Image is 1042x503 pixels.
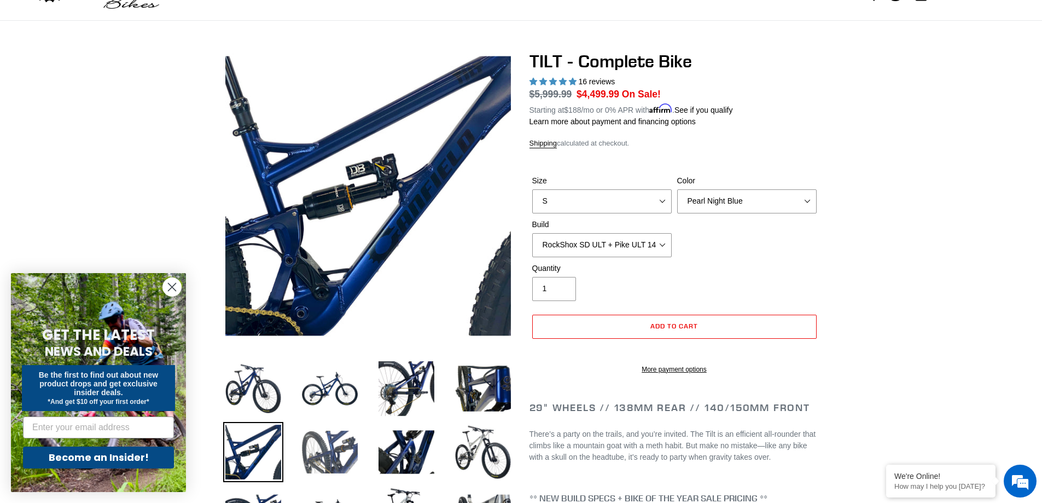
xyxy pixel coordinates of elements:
[529,138,819,149] div: calculated at checkout.
[529,77,579,86] span: 5.00 stars
[650,322,698,330] span: Add to cart
[532,365,817,374] a: More payment options
[35,55,62,82] img: d_696896380_company_1647369064580_696896380
[529,102,733,116] p: Starting at /mo or 0% APR with .
[45,343,153,360] span: NEWS AND DEALS
[894,482,987,490] p: How may I help you today?
[23,417,174,438] input: Enter your email address
[162,277,182,297] button: Close dialog
[577,89,619,100] span: $4,499.99
[73,61,200,76] div: Chat with us now
[223,359,283,419] img: Load image into Gallery viewer, TILT - Complete Bike
[376,359,436,419] img: Load image into Gallery viewer, TILT - Complete Bike
[39,371,159,397] span: Be the first to find out about new product drops and get exclusive insider deals.
[529,51,819,72] h1: TILT - Complete Bike
[179,5,206,32] div: Minimize live chat window
[300,359,360,419] img: Load image into Gallery viewer, TILT - Complete Bike
[300,422,360,482] img: Load image into Gallery viewer, TILT - Complete Bike
[529,89,572,100] s: $5,999.99
[376,422,436,482] img: Load image into Gallery viewer, TILT - Complete Bike
[529,117,696,126] a: Learn more about payment and financing options
[532,263,672,274] label: Quantity
[677,175,817,187] label: Color
[5,299,208,337] textarea: Type your message and hit 'Enter'
[63,138,151,248] span: We're online!
[674,106,733,114] a: See if you qualify - Learn more about Affirm Financing (opens in modal)
[532,219,672,230] label: Build
[453,359,513,419] img: Load image into Gallery viewer, TILT - Complete Bike
[223,422,283,482] img: Load image into Gallery viewer, TILT - Complete Bike
[622,87,661,101] span: On Sale!
[894,472,987,481] div: We're Online!
[529,139,557,148] a: Shipping
[564,106,581,114] span: $188
[529,402,819,414] h2: 29" Wheels // 138mm Rear // 140/150mm Front
[453,422,513,482] img: Load image into Gallery viewer, TILT - Complete Bike
[578,77,615,86] span: 16 reviews
[23,447,174,469] button: Become an Insider!
[529,429,819,463] p: There’s a party on the trails, and you’re invited. The Tilt is an efficient all-rounder that clim...
[48,398,149,406] span: *And get $10 off your first order*
[649,104,672,113] span: Affirm
[12,60,28,77] div: Navigation go back
[42,325,155,345] span: GET THE LATEST
[532,315,817,339] button: Add to cart
[532,175,672,187] label: Size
